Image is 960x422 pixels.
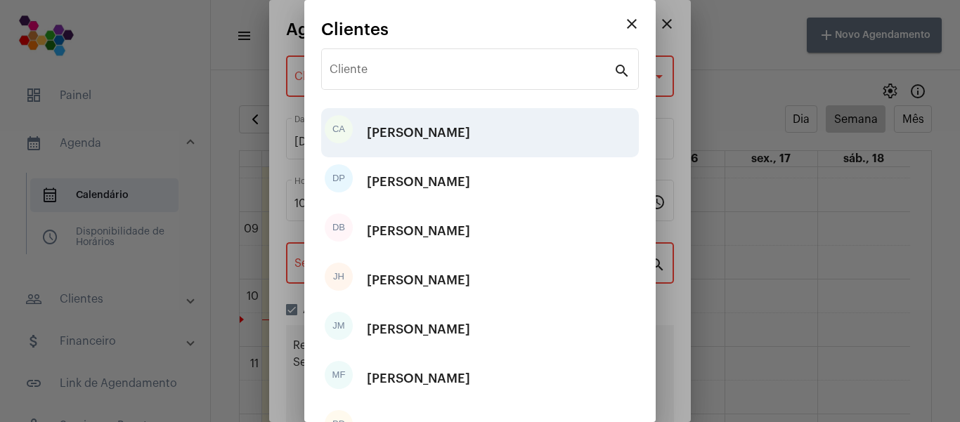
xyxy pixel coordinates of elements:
[367,161,470,203] div: [PERSON_NAME]
[325,213,353,242] div: DB
[367,308,470,350] div: [PERSON_NAME]
[325,312,353,340] div: JM
[614,62,630,79] mat-icon: search
[325,115,353,143] div: CA
[330,66,614,79] input: Pesquisar cliente
[367,357,470,400] div: [PERSON_NAME]
[367,112,470,154] div: [PERSON_NAME]
[623,15,640,32] mat-icon: close
[367,210,470,252] div: [PERSON_NAME]
[367,259,470,301] div: [PERSON_NAME]
[321,20,389,39] span: Clientes
[325,263,353,291] div: JH
[325,361,353,389] div: MF
[325,164,353,192] div: DP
